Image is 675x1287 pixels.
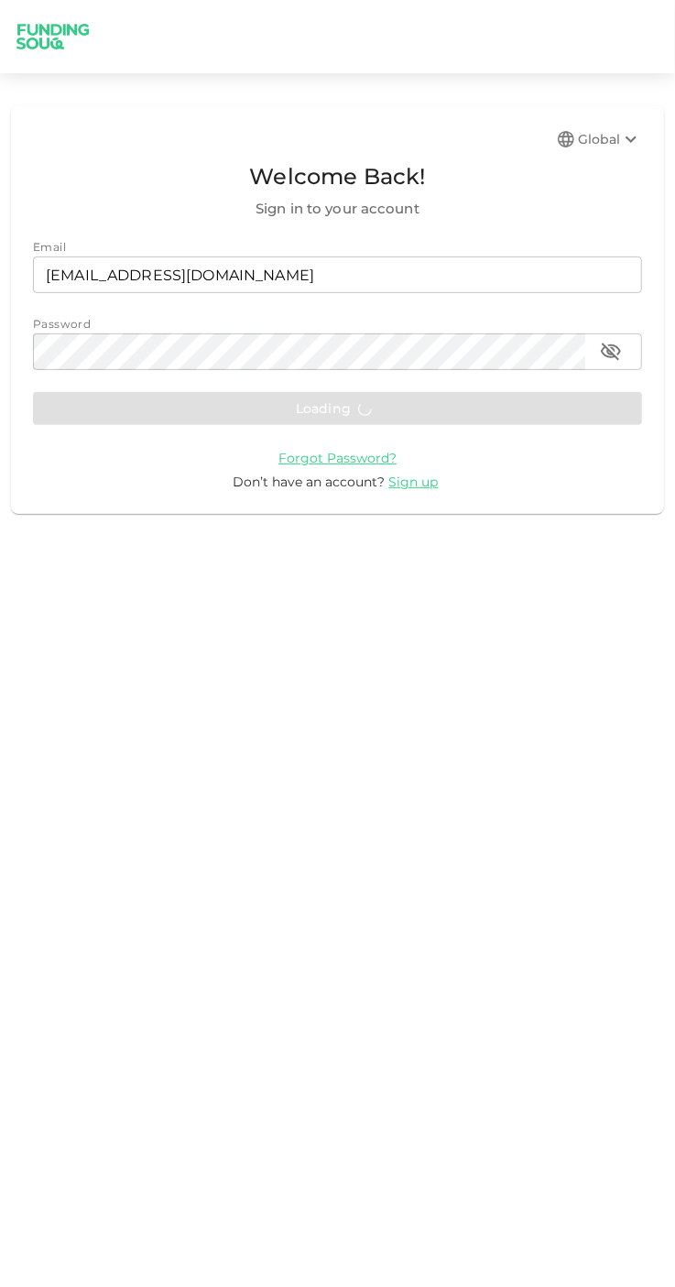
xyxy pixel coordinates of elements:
img: logo [7,13,99,61]
span: Email [33,240,66,254]
span: Don’t have an account? [234,474,386,490]
span: Welcome Back! [33,159,642,194]
input: password [33,333,585,370]
span: Sign up [389,474,439,490]
span: Sign in to your account [33,198,642,220]
div: Global [578,128,642,150]
span: Forgot Password? [278,450,397,466]
input: email [33,256,642,293]
span: Password [33,317,91,331]
a: Forgot Password? [278,449,397,466]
